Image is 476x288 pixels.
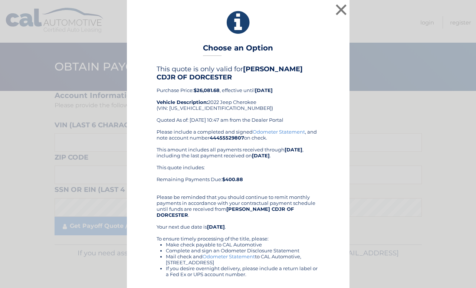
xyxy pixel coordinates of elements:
[194,87,220,93] b: $26,081.68
[253,129,305,135] a: Odometer Statement
[157,99,208,105] strong: Vehicle Description:
[157,65,320,81] h4: This quote is only valid for
[203,253,255,259] a: Odometer Statement
[285,147,302,153] b: [DATE]
[252,153,270,158] b: [DATE]
[210,135,244,141] b: 44455529807
[207,224,225,230] b: [DATE]
[203,43,273,56] h3: Choose an Option
[157,164,320,188] div: This quote includes: Remaining Payments Due:
[334,2,349,17] button: ×
[166,265,320,277] li: If you desire overnight delivery, please include a return label or a Fed Ex or UPS account number.
[255,87,273,93] b: [DATE]
[166,242,320,248] li: Make check payable to CAL Automotive
[157,65,320,129] div: Purchase Price: , effective until 2022 Jeep Cherokee (VIN: [US_VEHICLE_IDENTIFICATION_NUMBER]) Qu...
[166,253,320,265] li: Mail check and to CAL Automotive, [STREET_ADDRESS]
[157,206,294,218] b: [PERSON_NAME] CDJR OF DORCESTER
[222,176,243,182] b: $400.88
[166,248,320,253] li: Complete and sign an Odometer Disclosure Statement
[157,65,303,81] b: [PERSON_NAME] CDJR OF DORCESTER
